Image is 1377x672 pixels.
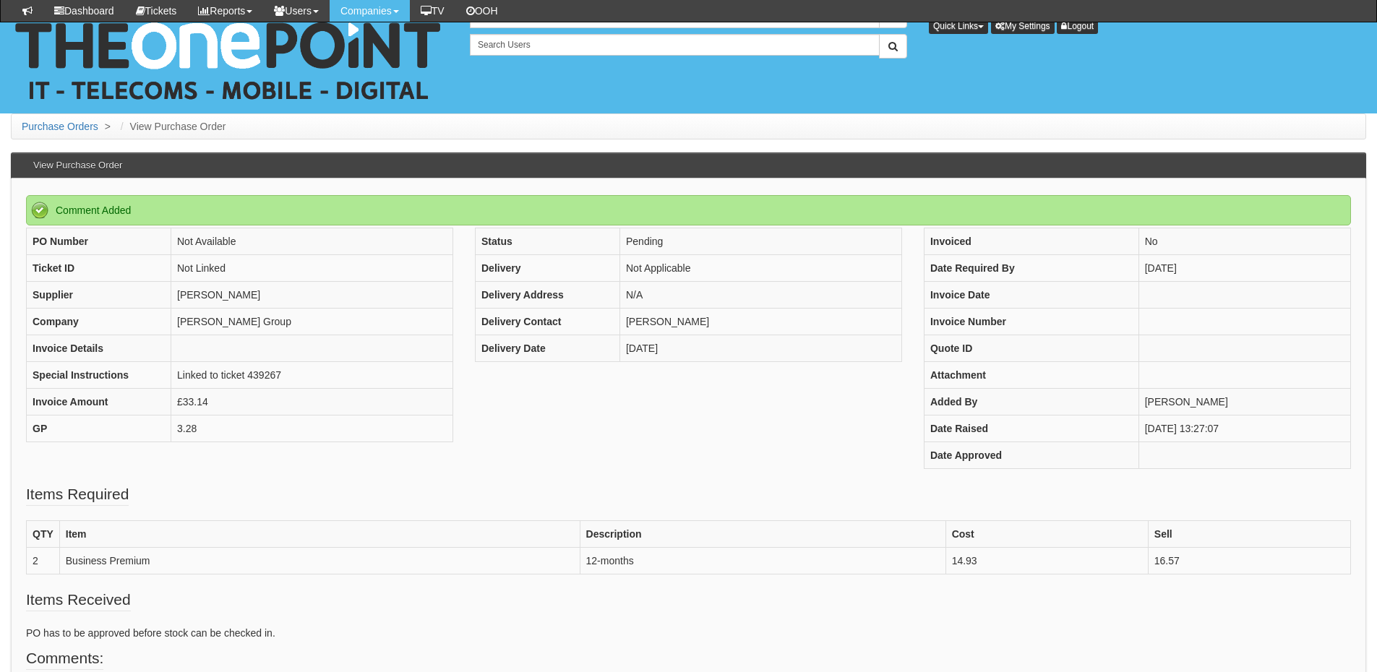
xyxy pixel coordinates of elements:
td: 3.28 [171,415,453,441]
th: Cost [945,520,1148,547]
th: Delivery Contact [475,308,619,335]
input: Search Users [470,34,880,56]
td: Business Premium [59,547,580,574]
td: N/A [619,281,901,308]
span: > [101,121,114,132]
th: Company [27,308,171,335]
td: Linked to ticket 439267 [171,361,453,388]
td: No [1138,228,1350,254]
th: Quote ID [924,335,1138,361]
th: Date Raised [924,415,1138,441]
td: £33.14 [171,388,453,415]
th: Invoice Amount [27,388,171,415]
td: 2 [27,547,60,574]
th: Description [580,520,945,547]
th: Supplier [27,281,171,308]
th: Date Required By [924,254,1138,281]
td: Not Applicable [619,254,901,281]
th: Invoice Details [27,335,171,361]
th: Added By [924,388,1138,415]
td: [PERSON_NAME] Group [171,308,453,335]
th: Invoice Number [924,308,1138,335]
th: Date Approved [924,441,1138,468]
p: PO has to be approved before stock can be checked in. [26,626,1351,640]
legend: Items Required [26,483,129,506]
legend: Items Received [26,589,131,611]
a: Logout [1057,18,1098,34]
td: [DATE] [1138,254,1350,281]
th: Status [475,228,619,254]
th: Ticket ID [27,254,171,281]
th: Delivery [475,254,619,281]
a: My Settings [991,18,1055,34]
td: Pending [619,228,901,254]
div: Comment Added [26,195,1351,225]
td: [PERSON_NAME] [1138,388,1350,415]
th: QTY [27,520,60,547]
li: View Purchase Order [117,119,226,134]
th: Delivery Address [475,281,619,308]
th: Special Instructions [27,361,171,388]
td: 12-months [580,547,945,574]
td: [PERSON_NAME] [619,308,901,335]
td: [DATE] 13:27:07 [1138,415,1350,441]
td: 16.57 [1148,547,1350,574]
td: [PERSON_NAME] [171,281,453,308]
th: Delivery Date [475,335,619,361]
td: Not Available [171,228,453,254]
th: Item [59,520,580,547]
a: Purchase Orders [22,121,98,132]
th: Invoiced [924,228,1138,254]
td: 14.93 [945,547,1148,574]
th: Attachment [924,361,1138,388]
td: Not Linked [171,254,453,281]
th: Invoice Date [924,281,1138,308]
th: PO Number [27,228,171,254]
th: GP [27,415,171,441]
td: [DATE] [619,335,901,361]
button: Quick Links [929,18,988,34]
legend: Comments: [26,647,103,670]
th: Sell [1148,520,1350,547]
h3: View Purchase Order [26,153,129,178]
